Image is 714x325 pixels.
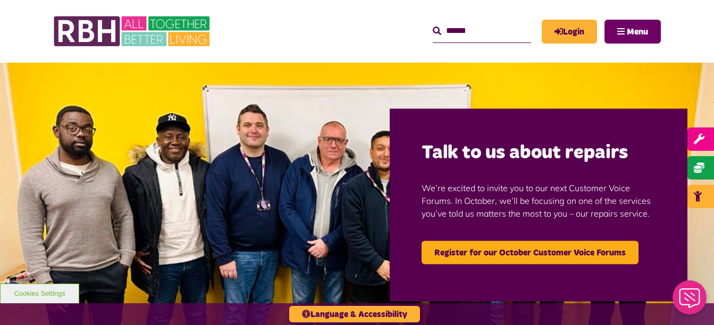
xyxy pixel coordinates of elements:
[542,20,597,44] a: MyRBH
[422,241,639,264] a: Register for our October Customer Voice Forums - open in a new tab
[53,11,213,52] img: RBH
[422,166,656,236] p: We’re excited to invite you to our next Customer Voice Forums. In October, we’ll be focusing on o...
[604,20,661,44] button: Navigation
[289,306,420,322] button: Language & Accessibility
[627,28,648,36] span: Menu
[433,20,531,42] input: Search
[666,277,714,325] iframe: Netcall Web Assistant for live chat
[422,141,656,166] h2: Talk to us about repairs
